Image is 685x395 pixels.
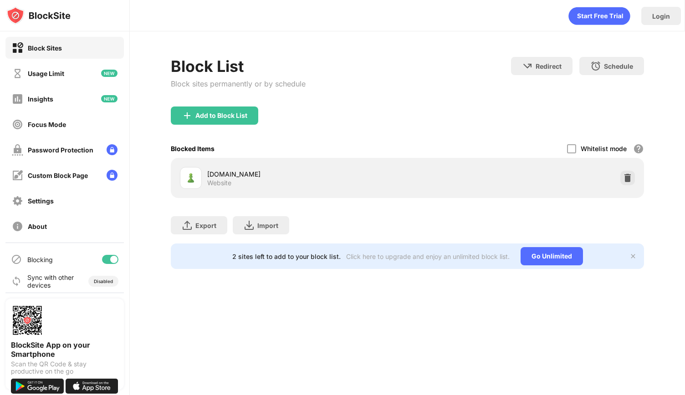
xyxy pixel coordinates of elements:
div: Import [257,222,278,229]
img: sync-icon.svg [11,276,22,287]
div: About [28,223,47,230]
div: Blocked Items [171,145,215,152]
img: new-icon.svg [101,70,118,77]
div: Password Protection [28,146,93,154]
div: Block sites permanently or by schedule [171,79,306,88]
img: logo-blocksite.svg [6,6,71,25]
img: focus-off.svg [12,119,23,130]
div: Block List [171,57,306,76]
div: Export [195,222,216,229]
img: settings-off.svg [12,195,23,207]
div: Go Unlimited [521,247,583,265]
img: password-protection-off.svg [12,144,23,156]
img: options-page-qr-code.png [11,304,44,337]
img: about-off.svg [12,221,23,232]
div: Disabled [94,279,113,284]
img: favicons [185,172,196,183]
img: new-icon.svg [101,95,118,102]
div: Settings [28,197,54,205]
img: block-on.svg [12,42,23,54]
div: Click here to upgrade and enjoy an unlimited block list. [346,253,510,260]
div: Redirect [536,62,562,70]
img: insights-off.svg [12,93,23,105]
img: lock-menu.svg [107,144,118,155]
img: download-on-the-app-store.svg [66,379,118,394]
img: customize-block-page-off.svg [12,170,23,181]
div: Whitelist mode [581,145,627,152]
div: Schedule [604,62,633,70]
div: 2 sites left to add to your block list. [232,253,341,260]
img: get-it-on-google-play.svg [11,379,64,394]
div: Add to Block List [195,112,247,119]
div: Login [652,12,670,20]
div: animation [568,7,630,25]
img: time-usage-off.svg [12,68,23,79]
div: Website [207,179,231,187]
img: blocking-icon.svg [11,254,22,265]
div: Blocking [27,256,53,263]
div: Usage Limit [28,70,64,77]
img: lock-menu.svg [107,170,118,181]
div: BlockSite App on your Smartphone [11,340,118,359]
div: Block Sites [28,44,62,52]
img: x-button.svg [629,253,637,260]
div: Custom Block Page [28,172,88,179]
div: Insights [28,95,53,103]
div: Focus Mode [28,121,66,128]
div: Scan the QR Code & stay productive on the go [11,360,118,375]
div: [DOMAIN_NAME] [207,169,407,179]
div: Sync with other devices [27,273,74,289]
